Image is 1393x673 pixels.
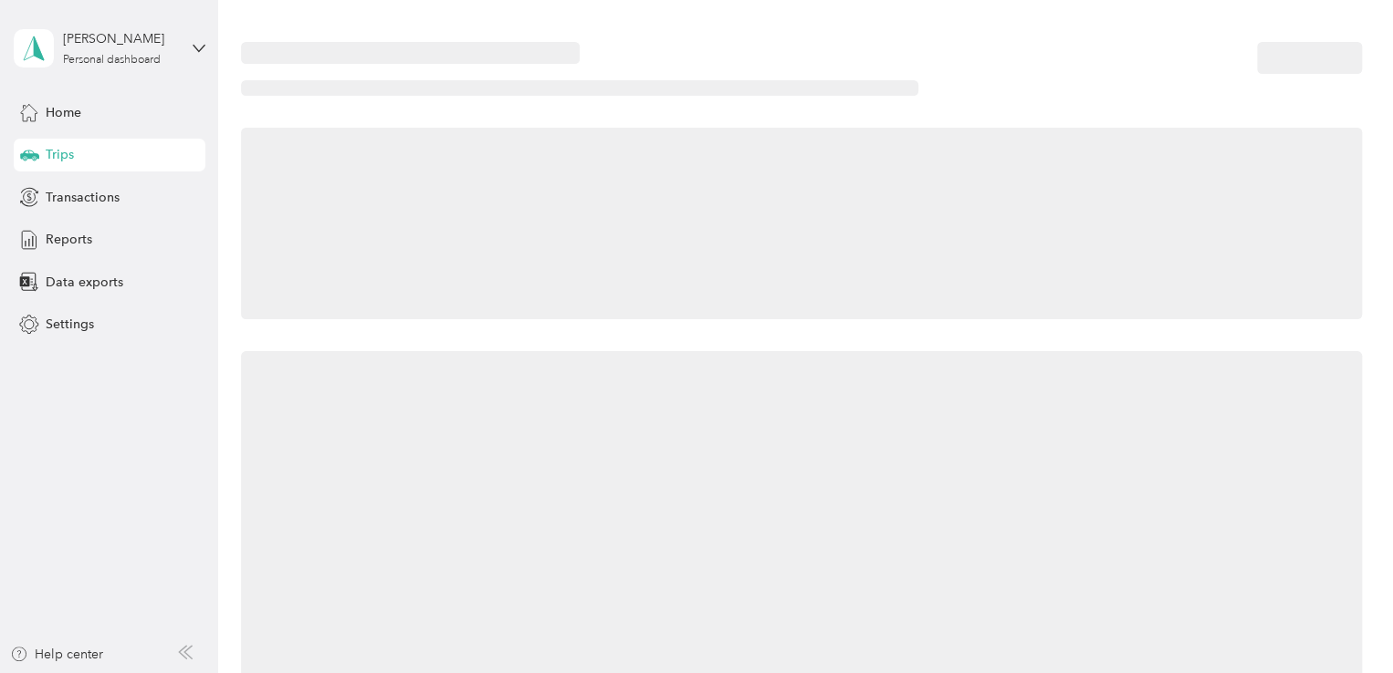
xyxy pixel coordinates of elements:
[46,230,92,249] span: Reports
[63,55,161,66] div: Personal dashboard
[46,315,94,334] span: Settings
[46,145,74,164] span: Trips
[63,29,177,48] div: [PERSON_NAME]
[46,188,120,207] span: Transactions
[46,273,123,292] span: Data exports
[1291,571,1393,673] iframe: Everlance-gr Chat Button Frame
[10,645,103,664] button: Help center
[46,103,81,122] span: Home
